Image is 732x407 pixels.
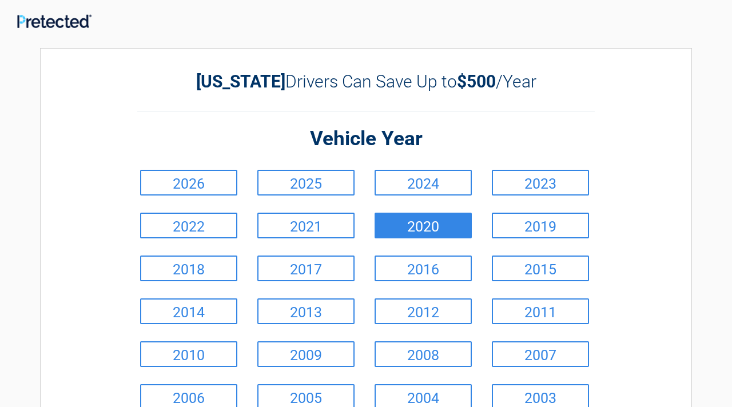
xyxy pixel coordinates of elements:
a: 2018 [140,256,237,281]
a: 2014 [140,298,237,324]
h2: Drivers Can Save Up to /Year [137,71,595,91]
a: 2024 [375,170,472,195]
a: 2007 [492,341,589,367]
a: 2008 [375,341,472,367]
a: 2021 [257,213,355,238]
a: 2026 [140,170,237,195]
a: 2020 [375,213,472,238]
a: 2023 [492,170,589,195]
a: 2016 [375,256,472,281]
a: 2009 [257,341,355,367]
a: 2015 [492,256,589,281]
a: 2012 [375,298,472,324]
h2: Vehicle Year [137,126,595,153]
a: 2025 [257,170,355,195]
a: 2019 [492,213,589,238]
a: 2022 [140,213,237,238]
a: 2010 [140,341,237,367]
b: [US_STATE] [196,71,285,91]
img: Main Logo [17,14,91,27]
a: 2011 [492,298,589,324]
b: $500 [457,71,496,91]
a: 2013 [257,298,355,324]
a: 2017 [257,256,355,281]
